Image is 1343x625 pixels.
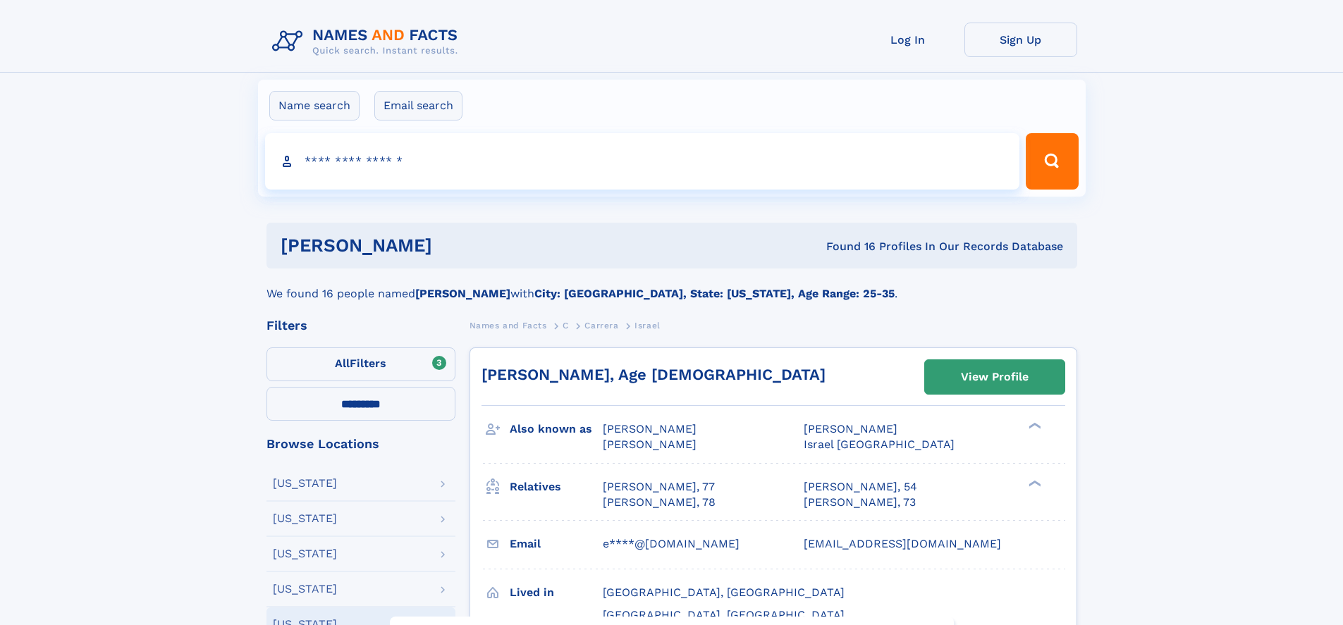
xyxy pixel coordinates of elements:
[534,287,895,300] b: City: [GEOGRAPHIC_DATA], State: [US_STATE], Age Range: 25-35
[266,319,455,332] div: Filters
[603,495,716,510] a: [PERSON_NAME], 78
[1025,478,1042,488] div: ❯
[804,495,916,510] a: [PERSON_NAME], 73
[804,422,897,435] span: [PERSON_NAME]
[804,438,955,451] span: Israel [GEOGRAPHIC_DATA]
[415,287,510,300] b: [PERSON_NAME]
[584,321,618,330] span: Carrera
[804,479,917,495] a: [PERSON_NAME], 54
[563,316,569,334] a: C
[563,321,569,330] span: C
[603,586,845,599] span: [GEOGRAPHIC_DATA], [GEOGRAPHIC_DATA]
[804,537,1001,550] span: [EMAIL_ADDRESS][DOMAIN_NAME]
[510,581,603,605] h3: Lived in
[273,583,337,595] div: [US_STATE]
[281,237,630,254] h1: [PERSON_NAME]
[603,438,697,451] span: [PERSON_NAME]
[603,479,715,495] a: [PERSON_NAME], 77
[273,478,337,489] div: [US_STATE]
[374,91,462,120] label: Email search
[510,475,603,499] h3: Relatives
[634,321,661,330] span: Israel
[925,360,1065,394] a: View Profile
[482,366,826,383] a: [PERSON_NAME], Age [DEMOGRAPHIC_DATA]
[470,316,547,334] a: Names and Facts
[964,23,1077,57] a: Sign Up
[603,608,845,621] span: [GEOGRAPHIC_DATA], [GEOGRAPHIC_DATA]
[266,23,470,61] img: Logo Names and Facts
[269,91,360,120] label: Name search
[273,513,337,524] div: [US_STATE]
[629,239,1063,254] div: Found 16 Profiles In Our Records Database
[335,357,350,370] span: All
[266,347,455,381] label: Filters
[584,316,618,334] a: Carrera
[1025,421,1042,431] div: ❯
[273,548,337,559] div: [US_STATE]
[266,268,1077,302] div: We found 16 people named with .
[603,422,697,435] span: [PERSON_NAME]
[265,133,1020,190] input: search input
[852,23,964,57] a: Log In
[510,417,603,441] h3: Also known as
[1026,133,1078,190] button: Search Button
[961,361,1029,393] div: View Profile
[266,438,455,450] div: Browse Locations
[510,532,603,556] h3: Email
